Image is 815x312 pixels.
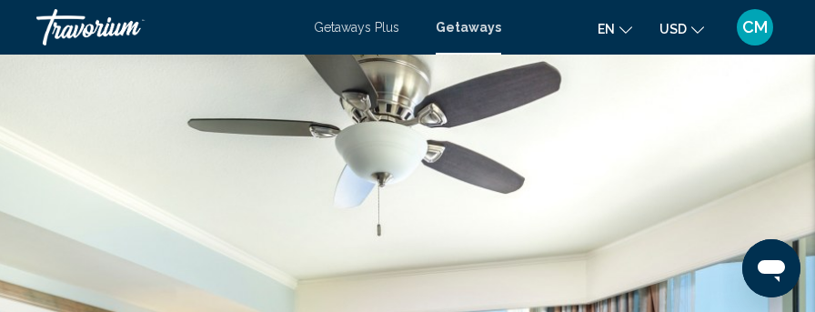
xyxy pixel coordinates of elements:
[36,9,296,45] a: Travorium
[436,20,501,35] a: Getaways
[598,15,632,42] button: Change language
[314,20,399,35] a: Getaways Plus
[659,22,687,36] span: USD
[731,8,779,46] button: User Menu
[742,18,768,36] span: CM
[659,15,704,42] button: Change currency
[598,22,615,36] span: en
[742,239,800,297] iframe: Button to launch messaging window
